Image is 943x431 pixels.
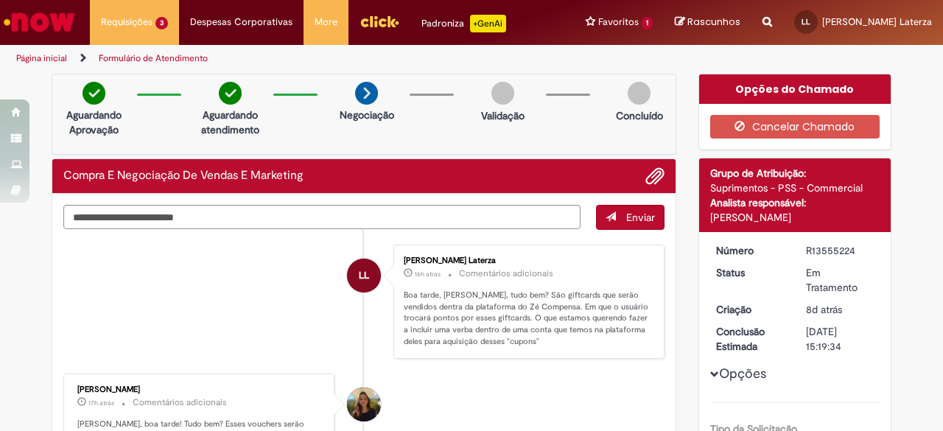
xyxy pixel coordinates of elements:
p: Boa tarde, [PERSON_NAME], tudo bem? São giftcards que serão vendidos dentra da plataforma do Zé C... [404,290,649,348]
span: More [315,15,337,29]
a: Página inicial [16,52,67,64]
ul: Trilhas de página [11,45,617,72]
img: check-circle-green.png [83,82,105,105]
p: +GenAi [470,15,506,32]
img: img-circle-grey.png [491,82,514,105]
span: [PERSON_NAME] Laterza [822,15,932,28]
div: Em Tratamento [806,265,874,295]
small: Comentários adicionais [133,396,227,409]
div: [PERSON_NAME] Laterza [404,256,649,265]
span: 16h atrás [415,270,441,278]
span: Favoritos [598,15,639,29]
div: [DATE] 15:19:34 [806,324,874,354]
span: Enviar [626,211,655,224]
div: Opções do Chamado [699,74,891,104]
img: ServiceNow [1,7,77,37]
div: [PERSON_NAME] [77,385,323,394]
img: img-circle-grey.png [628,82,651,105]
button: Enviar [596,205,665,230]
time: 22/09/2025 13:37:05 [806,303,842,316]
time: 29/09/2025 18:03:11 [415,270,441,278]
p: Concluído [616,108,663,123]
div: [PERSON_NAME] [710,210,880,225]
a: Rascunhos [675,15,740,29]
time: 29/09/2025 17:17:38 [88,399,114,407]
button: Cancelar Chamado [710,115,880,139]
small: Comentários adicionais [459,267,553,280]
img: check-circle-green.png [219,82,242,105]
span: Despesas Corporativas [190,15,292,29]
a: Formulário de Atendimento [99,52,208,64]
span: LL [359,258,369,293]
dt: Status [705,265,796,280]
button: Adicionar anexos [645,167,665,186]
dt: Conclusão Estimada [705,324,796,354]
div: 22/09/2025 13:37:05 [806,302,874,317]
div: Luigi De Lorenzo Laterza [347,259,381,292]
div: Analista responsável: [710,195,880,210]
p: Validação [481,108,525,123]
span: LL [802,17,810,27]
span: 17h atrás [88,399,114,407]
dt: Criação [705,302,796,317]
span: 3 [155,17,168,29]
span: Requisições [101,15,153,29]
div: R13555224 [806,243,874,258]
p: Negociação [340,108,394,122]
textarea: Digite sua mensagem aqui... [63,205,581,229]
p: Aguardando Aprovação [58,108,130,137]
div: Grupo de Atribuição: [710,166,880,181]
img: click_logo_yellow_360x200.png [360,10,399,32]
div: Lara Moccio Breim Solera [347,388,381,421]
h2: Compra E Negociação De Vendas E Marketing Histórico de tíquete [63,169,304,183]
div: Padroniza [421,15,506,32]
span: 1 [642,17,653,29]
span: 8d atrás [806,303,842,316]
p: Aguardando atendimento [194,108,266,137]
dt: Número [705,243,796,258]
img: arrow-next.png [355,82,378,105]
span: Rascunhos [687,15,740,29]
div: Suprimentos - PSS - Commercial [710,181,880,195]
